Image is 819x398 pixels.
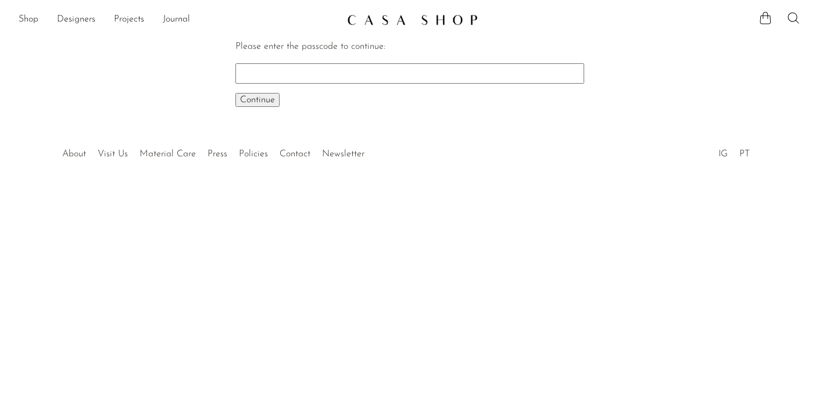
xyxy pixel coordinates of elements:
ul: Quick links [56,140,370,162]
a: About [62,149,86,159]
a: Policies [239,149,268,159]
a: Press [208,149,227,159]
a: Designers [57,12,95,27]
a: Material Care [140,149,196,159]
a: PT [739,149,750,159]
button: Continue [235,93,280,107]
ul: NEW HEADER MENU [19,10,338,30]
a: Projects [114,12,144,27]
nav: Desktop navigation [19,10,338,30]
a: Visit Us [98,149,128,159]
span: Continue [240,95,275,105]
ul: Social Medias [713,140,756,162]
a: IG [718,149,728,159]
a: Contact [280,149,310,159]
label: Please enter the passcode to continue: [235,42,385,51]
a: Journal [163,12,190,27]
a: Shop [19,12,38,27]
